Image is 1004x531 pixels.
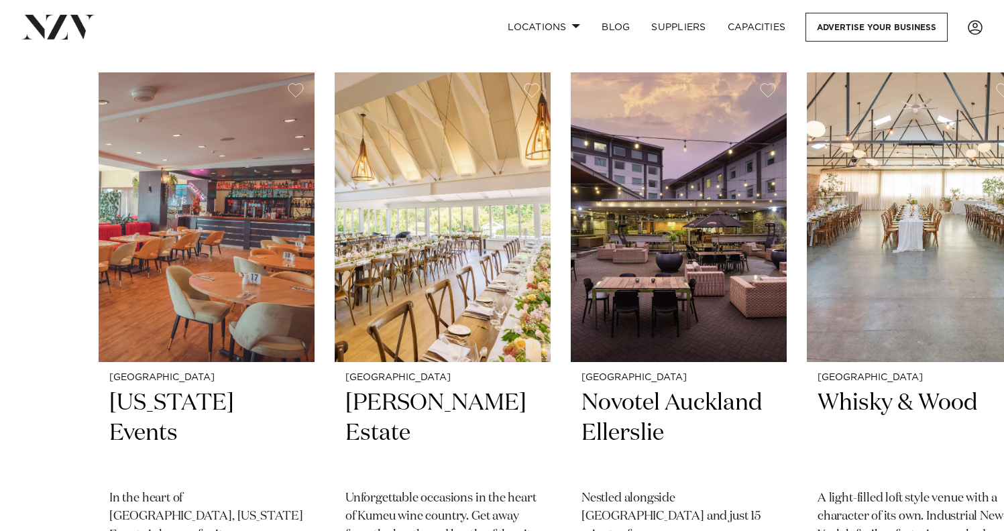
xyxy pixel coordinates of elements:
a: SUPPLIERS [640,13,716,42]
a: Capacities [717,13,797,42]
small: [GEOGRAPHIC_DATA] [581,373,776,383]
h2: [PERSON_NAME] Estate [345,388,540,479]
a: Advertise your business [805,13,948,42]
h2: Novotel Auckland Ellerslie [581,388,776,479]
a: BLOG [591,13,640,42]
small: [GEOGRAPHIC_DATA] [109,373,304,383]
h2: [US_STATE] Events [109,388,304,479]
img: Dining area at Texas Events in Auckland [99,72,315,362]
a: Locations [497,13,591,42]
img: nzv-logo.png [21,15,95,39]
small: [GEOGRAPHIC_DATA] [345,373,540,383]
